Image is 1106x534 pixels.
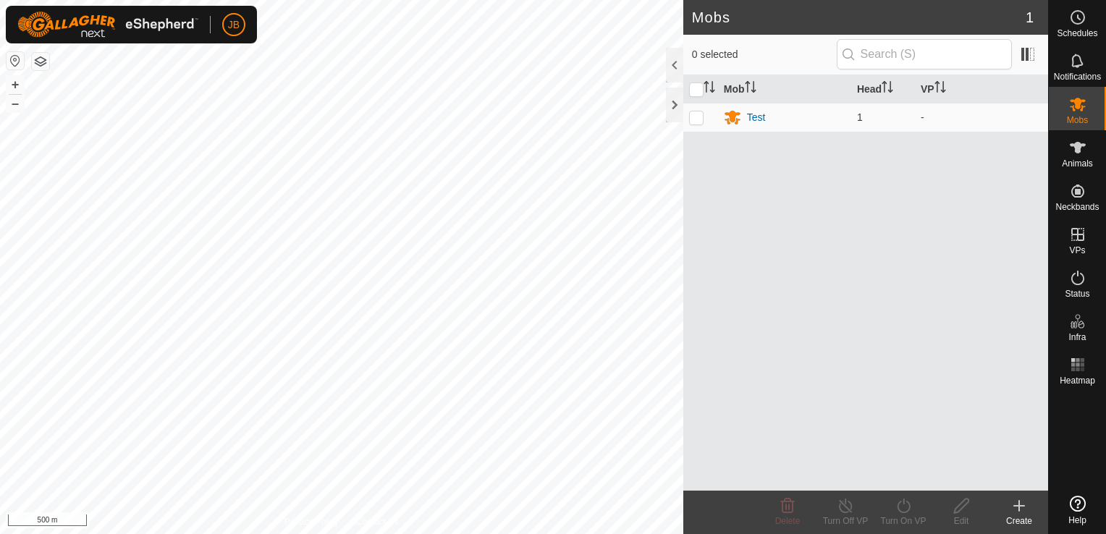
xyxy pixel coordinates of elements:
p-sorticon: Activate to sort [704,83,715,95]
a: Privacy Policy [284,515,339,528]
span: Schedules [1057,29,1097,38]
input: Search (S) [837,39,1012,69]
span: 1 [1026,7,1034,28]
p-sorticon: Activate to sort [934,83,946,95]
p-sorticon: Activate to sort [745,83,756,95]
span: 0 selected [692,47,837,62]
span: Infra [1068,333,1086,342]
a: Help [1049,490,1106,530]
span: JB [228,17,240,33]
button: + [7,76,24,93]
th: VP [915,75,1048,103]
button: Map Layers [32,53,49,70]
span: VPs [1069,246,1085,255]
th: Head [851,75,915,103]
button: – [7,95,24,112]
span: Neckbands [1055,203,1099,211]
img: Gallagher Logo [17,12,198,38]
p-sorticon: Activate to sort [882,83,893,95]
span: Help [1068,516,1086,525]
a: Contact Us [356,515,399,528]
span: Notifications [1054,72,1101,81]
span: Delete [775,516,801,526]
button: Reset Map [7,52,24,69]
div: Edit [932,514,990,527]
th: Mob [718,75,851,103]
div: Test [747,110,766,125]
span: 1 [857,111,863,123]
td: - [915,103,1048,132]
span: Heatmap [1060,376,1095,385]
span: Mobs [1067,116,1088,124]
div: Turn On VP [874,514,932,527]
h2: Mobs [692,9,1026,26]
div: Create [990,514,1048,527]
div: Turn Off VP [816,514,874,527]
span: Status [1065,289,1089,298]
span: Animals [1062,159,1093,168]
